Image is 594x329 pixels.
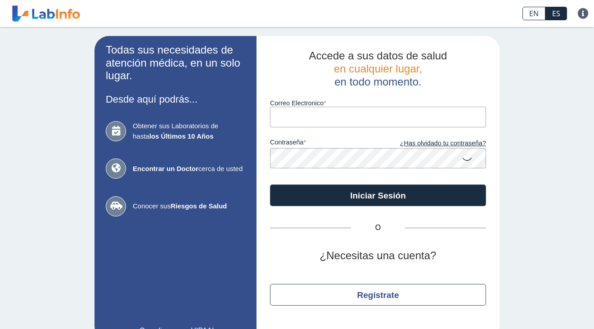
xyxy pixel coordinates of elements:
span: Conocer sus [133,201,245,212]
label: Correo Electronico [270,99,486,107]
label: contraseña [270,139,378,149]
b: Riesgos de Salud [171,202,227,210]
span: cerca de usted [133,164,245,174]
a: ¿Has olvidado tu contraseña? [378,139,486,149]
h2: Todas sus necesidades de atención médica, en un solo lugar. [106,44,245,82]
h2: ¿Necesitas una cuenta? [270,249,486,262]
button: Regístrate [270,284,486,306]
span: en todo momento. [334,76,421,88]
b: Encontrar un Doctor [133,165,198,172]
a: EN [522,7,545,20]
button: Iniciar Sesión [270,185,486,206]
span: Obtener sus Laboratorios de hasta [133,121,245,141]
iframe: Help widget launcher [514,294,584,319]
span: en cualquier lugar, [334,63,422,75]
span: O [351,222,405,233]
span: Accede a sus datos de salud [309,50,447,62]
a: ES [545,7,567,20]
b: los Últimos 10 Años [149,132,214,140]
h3: Desde aquí podrás... [106,94,245,105]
